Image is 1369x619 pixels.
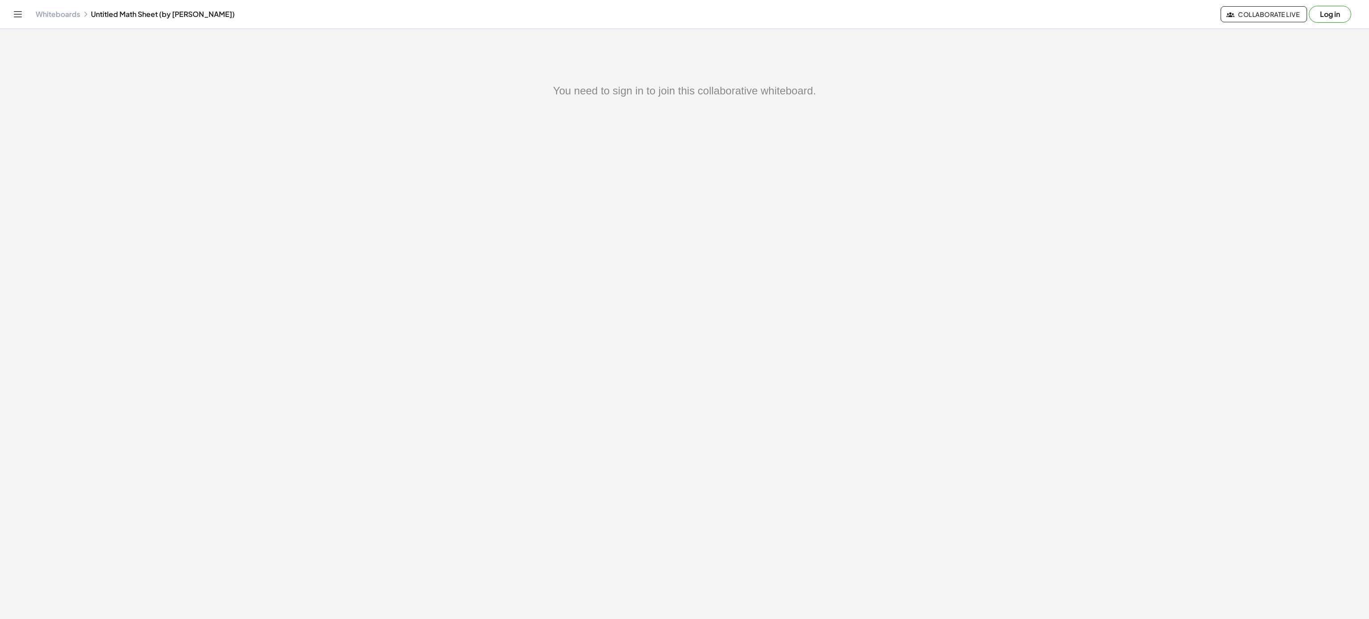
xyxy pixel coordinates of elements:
[1309,6,1351,23] button: Log in
[53,83,1316,99] div: You need to sign in to join this collaborative whiteboard.
[36,10,80,19] a: Whiteboards
[11,7,25,21] button: Toggle navigation
[1221,6,1307,22] button: Collaborate Live
[1228,10,1299,18] span: Collaborate Live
